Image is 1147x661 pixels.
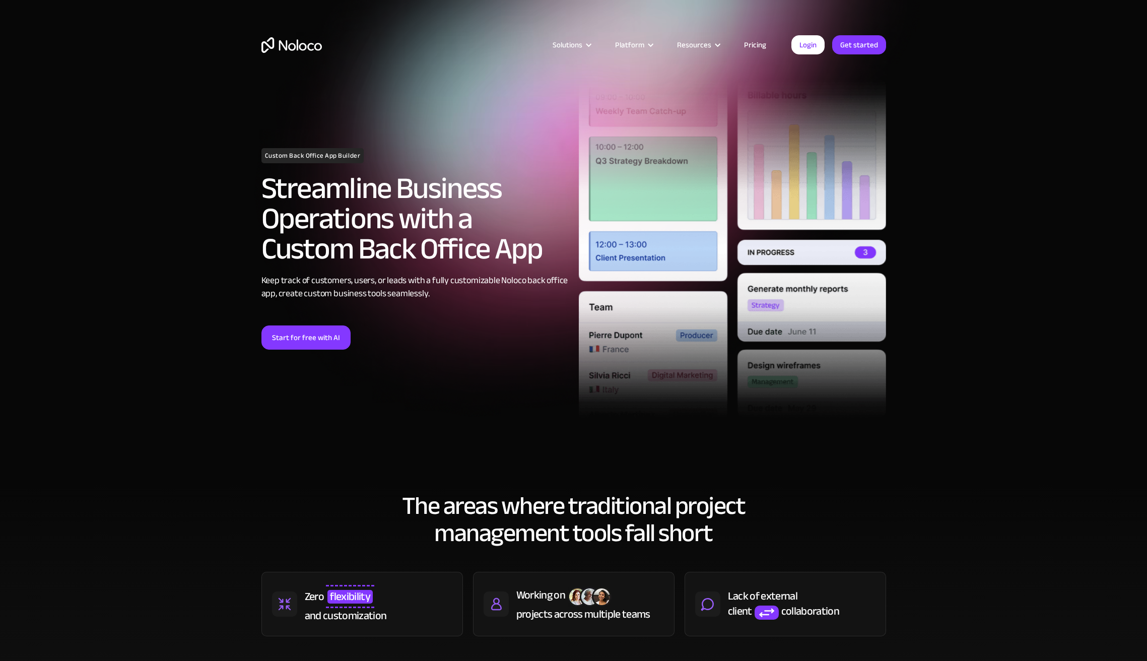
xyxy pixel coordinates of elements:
div: Keep track of customers, users, or leads with a fully customizable Noloco back office app, create... [261,274,569,300]
a: Pricing [731,38,779,51]
div: Solutions [553,38,582,51]
h2: Streamline Business Operations with a Custom Back Office App [261,173,569,264]
h2: The areas where traditional project management tools fall short [261,492,886,547]
div: Solutions [540,38,602,51]
a: Login [791,35,825,54]
div: and customization [305,608,387,623]
a: Get started [832,35,886,54]
div: Resources [664,38,731,51]
div: collaboration [781,604,839,619]
h1: Custom Back Office App Builder [261,148,364,163]
a: home [261,37,322,53]
div: Working on [516,587,565,603]
div: Platform [615,38,644,51]
span: flexibility [327,590,373,603]
a: Start for free with AI [261,325,351,350]
div: Lack of external [728,588,875,604]
div: Zero [305,589,324,604]
div: client [728,604,752,619]
div: projects across multiple teams [516,607,650,622]
div: Platform [602,38,664,51]
div: Resources [677,38,711,51]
